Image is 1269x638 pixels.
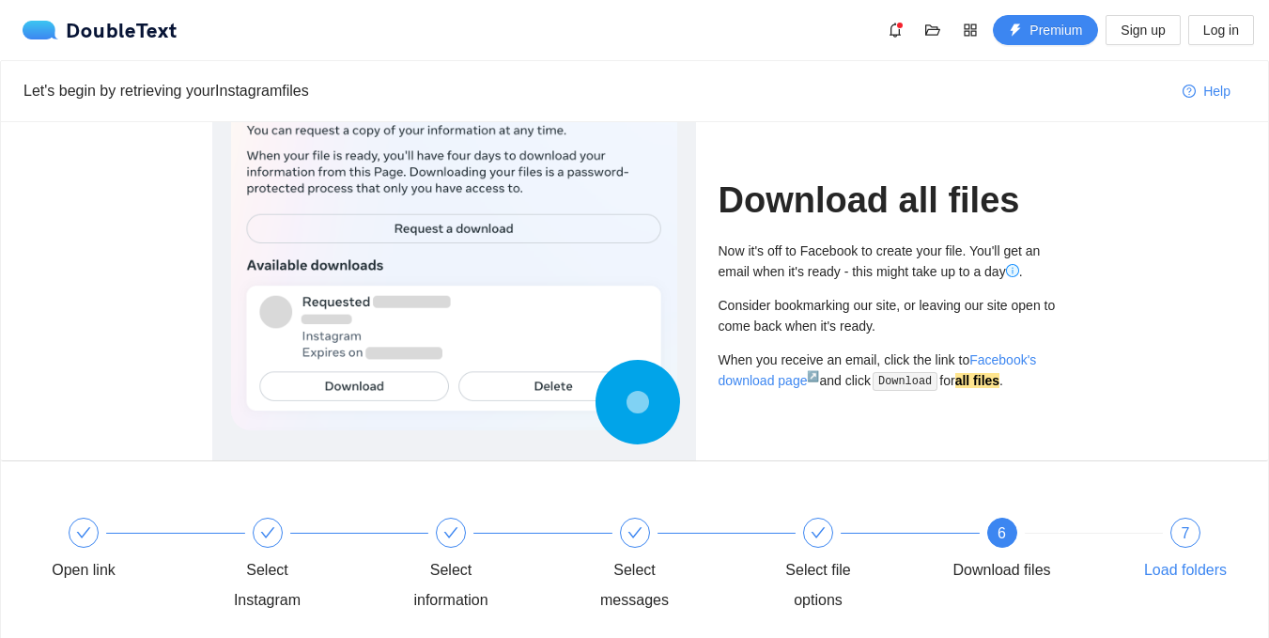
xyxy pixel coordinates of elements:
span: check [627,525,642,540]
span: Help [1203,81,1230,101]
div: Select messages [580,518,765,615]
div: Open link [29,518,213,585]
a: logoDoubleText [23,21,178,39]
span: check [76,525,91,540]
code: Download [873,372,937,391]
span: 6 [998,525,1006,541]
button: question-circleHelp [1168,76,1246,106]
span: check [260,525,275,540]
span: Premium [1029,20,1082,40]
span: 7 [1182,525,1190,541]
span: check [443,525,458,540]
div: Now it's off to Facebook to create your file. You'll get an email when it's ready - this might ta... [719,241,1058,282]
span: check [811,525,826,540]
span: thunderbolt [1009,23,1022,39]
div: Select Instagram [213,518,397,615]
span: bell [881,23,909,38]
div: Consider bookmarking our site, or leaving our site open to come back when it's ready. [719,295,1058,336]
div: Select file options [764,555,873,615]
sup: ↗ [807,370,819,381]
div: Select information [396,518,580,615]
span: appstore [956,23,984,38]
span: Sign up [1121,20,1165,40]
strong: all files [955,373,999,388]
div: Select messages [580,555,689,615]
div: Select information [396,555,505,615]
span: folder-open [919,23,947,38]
h1: Download all files [719,179,1058,223]
span: question-circle [1183,85,1196,100]
div: When you receive an email, click the link to and click for . [719,350,1058,392]
span: Log in [1203,20,1239,40]
button: appstore [955,15,985,45]
div: Select file options [764,518,948,615]
div: Download files [952,555,1050,585]
img: logo [23,21,66,39]
div: Open link [52,555,116,585]
a: Facebook's download page↗ [719,352,1037,388]
div: Select Instagram [213,555,322,615]
div: 6Download files [948,518,1132,585]
div: Load folders [1144,555,1227,585]
span: info-circle [1006,264,1019,277]
div: DoubleText [23,21,178,39]
button: Log in [1188,15,1254,45]
button: bell [880,15,910,45]
div: 7Load folders [1131,518,1240,585]
button: Sign up [1106,15,1180,45]
button: folder-open [918,15,948,45]
div: Let's begin by retrieving your Instagram files [23,79,1168,102]
button: thunderboltPremium [993,15,1098,45]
